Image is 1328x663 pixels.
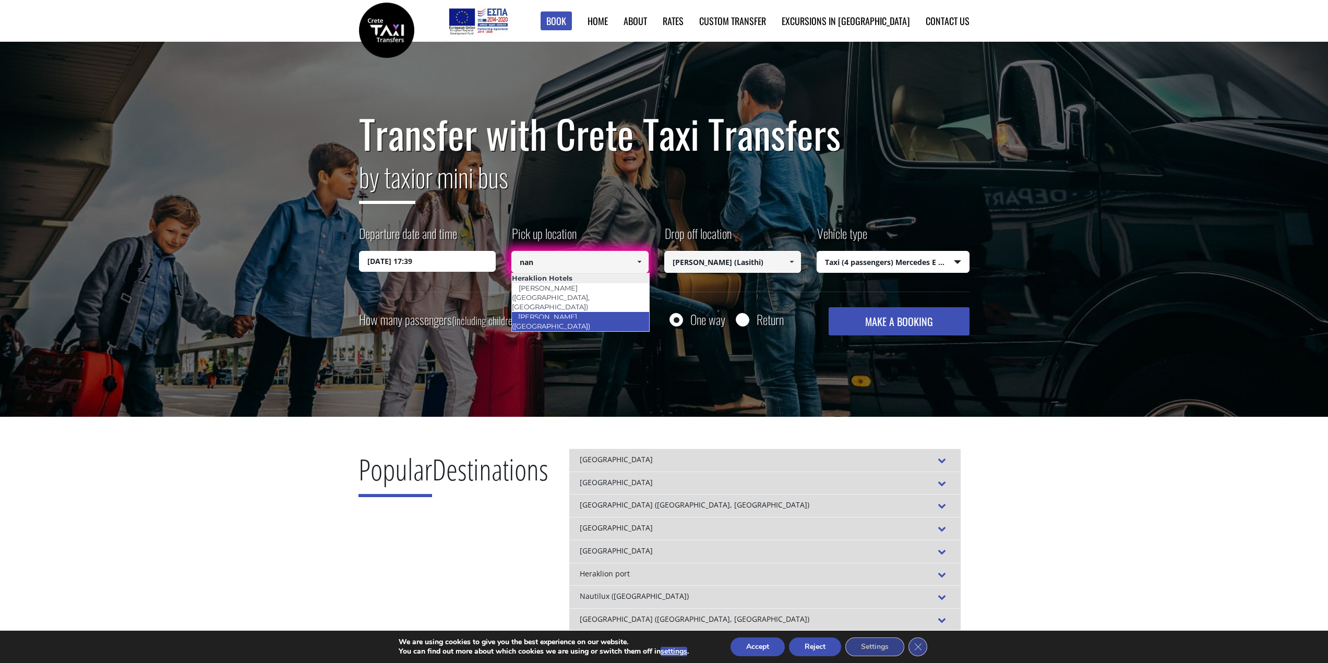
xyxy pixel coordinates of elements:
[783,251,800,273] a: Show All Items
[358,449,432,497] span: Popular
[690,313,725,326] label: One way
[817,251,969,273] span: Taxi (4 passengers) Mercedes E Class
[661,647,687,656] button: settings
[624,14,647,28] a: About
[908,637,927,656] button: Close GDPR Cookie Banner
[569,585,961,608] div: Nautilux ([GEOGRAPHIC_DATA])
[359,155,970,212] h2: or mini bus
[731,637,785,656] button: Accept
[588,14,608,28] a: Home
[359,3,414,58] img: Crete Taxi Transfers | Safe Taxi Transfer Services from to Heraklion Airport, Chania Airport, Ret...
[817,224,867,251] label: Vehicle type
[664,224,732,251] label: Drop off location
[359,157,415,204] span: by taxi
[829,307,969,335] button: MAKE A BOOKING
[512,273,649,283] li: Heraklion Hotels
[663,14,684,28] a: Rates
[399,647,689,656] p: You can find out more about which cookies we are using or switch them off in .
[359,23,414,34] a: Crete Taxi Transfers | Safe Taxi Transfer Services from to Heraklion Airport, Chania Airport, Ret...
[358,449,548,505] h2: Destinations
[359,112,970,155] h1: Transfer with Crete Taxi Transfers
[569,517,961,540] div: [GEOGRAPHIC_DATA]
[569,540,961,563] div: [GEOGRAPHIC_DATA]
[511,309,597,333] a: [PERSON_NAME] ([GEOGRAPHIC_DATA])
[569,608,961,631] div: [GEOGRAPHIC_DATA] ([GEOGRAPHIC_DATA], [GEOGRAPHIC_DATA])
[359,307,525,333] label: How many passengers ?
[399,637,689,647] p: We are using cookies to give you the best experience on our website.
[699,14,766,28] a: Custom Transfer
[452,312,519,328] small: (including children)
[569,563,961,586] div: Heraklion port
[569,449,961,472] div: [GEOGRAPHIC_DATA]
[512,281,595,315] a: [PERSON_NAME] ([GEOGRAPHIC_DATA], [GEOGRAPHIC_DATA])
[664,251,801,273] input: Select drop-off location
[541,11,572,31] a: Book
[511,224,577,251] label: Pick up location
[630,251,648,273] a: Show All Items
[845,637,904,656] button: Settings
[926,14,970,28] a: Contact us
[569,472,961,495] div: [GEOGRAPHIC_DATA]
[569,494,961,517] div: [GEOGRAPHIC_DATA] ([GEOGRAPHIC_DATA], [GEOGRAPHIC_DATA])
[511,251,649,273] input: Select pickup location
[757,313,784,326] label: Return
[789,637,841,656] button: Reject
[782,14,910,28] a: Excursions in [GEOGRAPHIC_DATA]
[359,224,457,251] label: Departure date and time
[447,5,509,37] img: e-bannersEUERDF180X90.jpg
